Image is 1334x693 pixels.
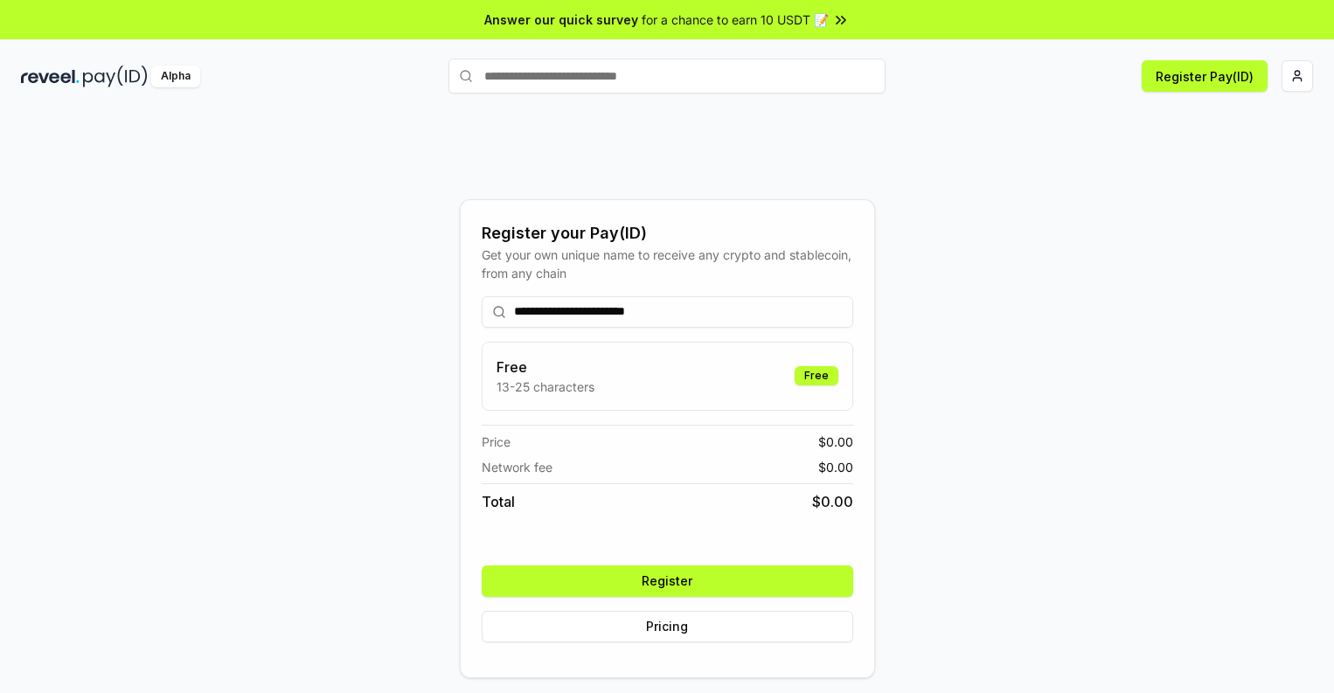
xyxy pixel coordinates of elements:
[482,433,511,451] span: Price
[21,66,80,87] img: reveel_dark
[482,491,515,512] span: Total
[482,611,853,642] button: Pricing
[1142,60,1268,92] button: Register Pay(ID)
[484,10,638,29] span: Answer our quick survey
[812,491,853,512] span: $ 0.00
[818,458,853,476] span: $ 0.00
[482,565,853,597] button: Register
[795,366,838,385] div: Free
[497,378,594,396] p: 13-25 characters
[83,66,148,87] img: pay_id
[642,10,829,29] span: for a chance to earn 10 USDT 📝
[818,433,853,451] span: $ 0.00
[482,221,853,246] div: Register your Pay(ID)
[482,246,853,282] div: Get your own unique name to receive any crypto and stablecoin, from any chain
[151,66,200,87] div: Alpha
[482,458,552,476] span: Network fee
[497,357,594,378] h3: Free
